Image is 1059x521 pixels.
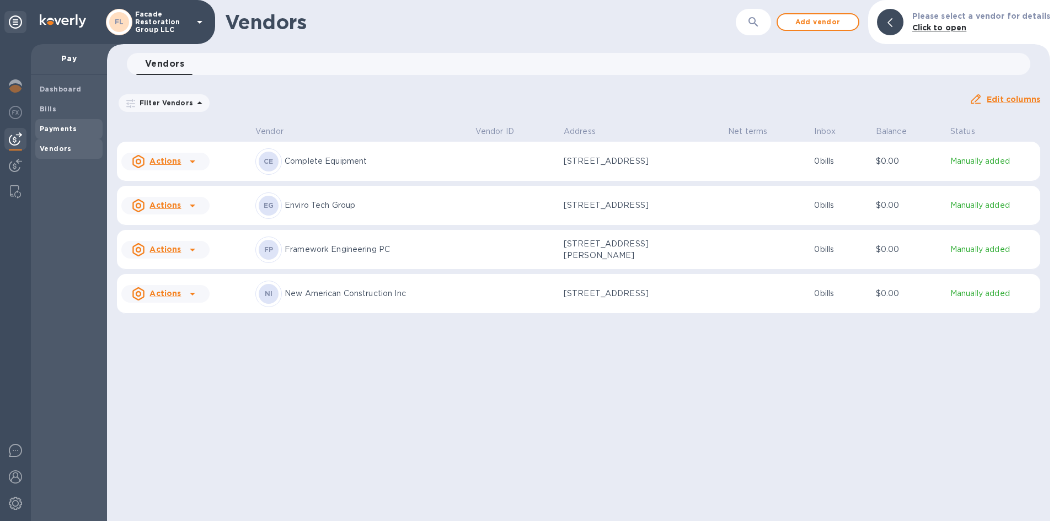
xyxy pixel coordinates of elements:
p: [STREET_ADDRESS][PERSON_NAME] [564,238,674,261]
u: Actions [149,157,181,165]
b: Vendors [40,144,72,153]
b: EG [264,201,274,210]
p: [STREET_ADDRESS] [564,288,674,299]
p: Inbox [814,126,836,137]
p: Filter Vendors [135,98,193,108]
p: 0 bills [814,244,867,255]
p: Manually added [950,200,1036,211]
u: Actions [149,201,181,210]
span: Vendor ID [475,126,528,137]
span: Balance [876,126,921,137]
p: $0.00 [876,244,942,255]
p: Vendor [255,126,284,137]
b: NI [265,289,273,298]
u: Actions [149,289,181,298]
b: Please select a vendor for details [912,12,1050,20]
b: Payments [40,125,77,133]
p: [STREET_ADDRESS] [564,200,674,211]
p: Pay [40,53,98,64]
span: Address [564,126,610,137]
p: Balance [876,126,907,137]
b: CE [264,157,274,165]
h1: Vendors [225,10,736,34]
span: Add vendor [787,15,849,29]
span: Inbox [814,126,850,137]
p: $0.00 [876,200,942,211]
p: Framework Engineering PC [285,244,467,255]
p: [STREET_ADDRESS] [564,155,674,167]
p: Complete Equipment [285,155,467,167]
span: Net terms [728,126,782,137]
p: 0 bills [814,155,867,167]
img: Logo [40,14,86,28]
p: Net terms [728,126,767,137]
p: Vendor ID [475,126,514,137]
p: Facade Restoration Group LLC [135,10,190,34]
span: Vendor [255,126,298,137]
div: Unpin categories [4,11,26,33]
p: Manually added [950,244,1036,255]
p: Manually added [950,288,1036,299]
p: New American Construction Inc [285,288,467,299]
b: FP [264,245,274,254]
p: 0 bills [814,200,867,211]
p: Enviro Tech Group [285,200,467,211]
button: Add vendor [777,13,859,31]
b: Dashboard [40,85,82,93]
p: Address [564,126,596,137]
b: Bills [40,105,56,113]
b: Click to open [912,23,967,32]
span: Vendors [145,56,184,72]
img: Foreign exchange [9,106,22,119]
p: Status [950,126,975,137]
u: Edit columns [987,95,1040,104]
p: Manually added [950,155,1036,167]
p: 0 bills [814,288,867,299]
b: FL [115,18,124,26]
p: $0.00 [876,288,942,299]
u: Actions [149,245,181,254]
p: $0.00 [876,155,942,167]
